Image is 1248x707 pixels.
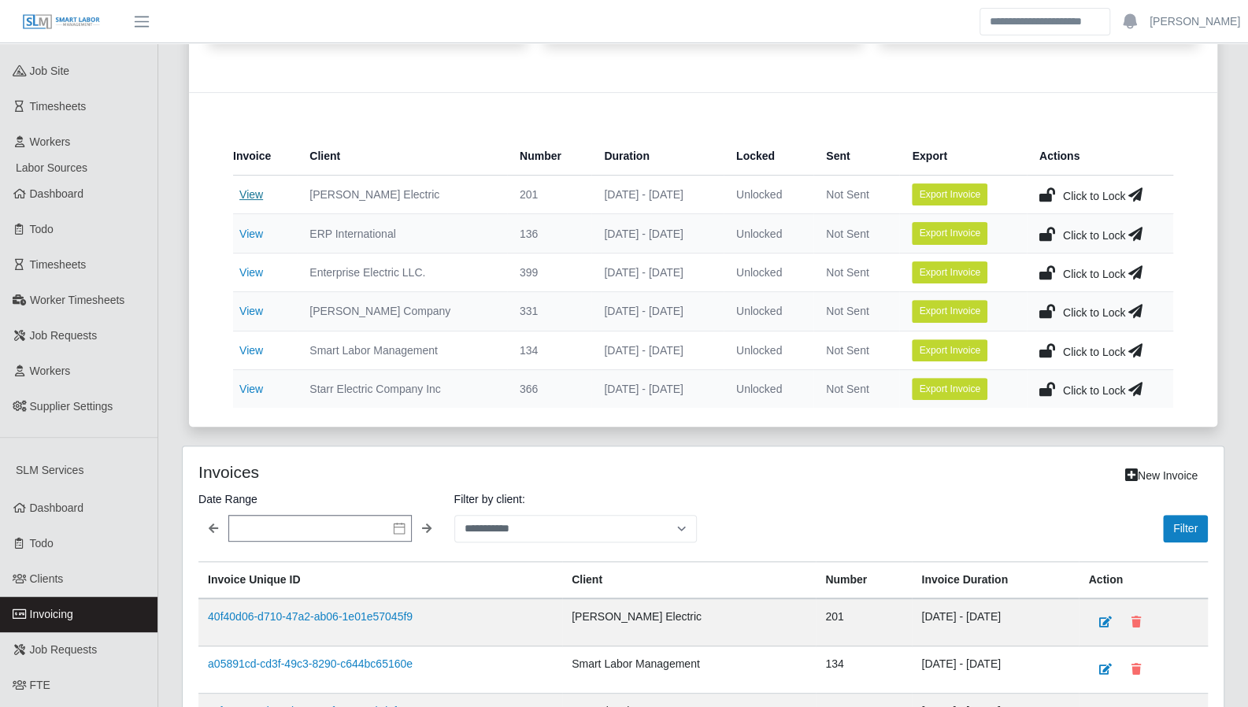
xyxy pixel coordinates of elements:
button: Export Invoice [912,378,987,400]
th: Locked [724,137,813,176]
span: job site [30,65,70,77]
a: View [239,344,263,357]
span: Click to Lock [1063,268,1125,280]
label: Filter by client: [454,490,698,509]
span: Click to Lock [1063,384,1125,397]
button: Export Invoice [912,339,987,361]
img: SLM Logo [22,13,101,31]
th: Invoice Unique ID [198,562,562,599]
span: Click to Lock [1063,346,1125,358]
a: [PERSON_NAME] [1150,13,1240,30]
td: Not Sent [813,176,899,214]
span: Worker Timesheets [30,294,124,306]
td: [DATE] - [DATE] [591,214,724,253]
td: 366 [507,369,591,408]
span: Click to Lock [1063,229,1125,242]
th: Export [899,137,1026,176]
td: [DATE] - [DATE] [591,369,724,408]
span: SLM Services [16,464,83,476]
td: Smart Labor Management [297,331,507,369]
td: Not Sent [813,292,899,331]
button: Filter [1163,515,1208,542]
td: 399 [507,253,591,291]
th: Duration [591,137,724,176]
input: Search [980,8,1110,35]
td: Unlocked [724,214,813,253]
th: Number [816,562,912,599]
button: Export Invoice [912,300,987,322]
td: Smart Labor Management [562,646,816,694]
td: Unlocked [724,292,813,331]
span: Todo [30,537,54,550]
span: Timesheets [30,100,87,113]
span: Clients [30,572,64,585]
a: View [239,228,263,240]
td: Unlocked [724,176,813,214]
th: Actions [1027,137,1173,176]
td: [PERSON_NAME] Electric [562,598,816,646]
td: 134 [507,331,591,369]
td: Enterprise Electric LLC. [297,253,507,291]
td: Unlocked [724,331,813,369]
span: Todo [30,223,54,235]
td: [DATE] - [DATE] [912,598,1079,646]
td: [PERSON_NAME] Company [297,292,507,331]
button: Export Invoice [912,183,987,205]
td: Unlocked [724,253,813,291]
button: Export Invoice [912,222,987,244]
td: [DATE] - [DATE] [591,176,724,214]
th: Client [297,137,507,176]
a: a05891cd-cd3f-49c3-8290-c644bc65160e [208,657,413,670]
label: Date Range [198,490,442,509]
td: [PERSON_NAME] Electric [297,176,507,214]
td: 201 [816,598,912,646]
th: Action [1079,562,1208,599]
span: Supplier Settings [30,400,113,413]
a: 40f40d06-d710-47a2-ab06-1e01e57045f9 [208,610,413,623]
span: Invoicing [30,608,73,620]
td: [DATE] - [DATE] [591,331,724,369]
th: Number [507,137,591,176]
th: Invoice Duration [912,562,1079,599]
span: Dashboard [30,502,84,514]
td: 201 [507,176,591,214]
a: View [239,188,263,201]
td: [DATE] - [DATE] [591,292,724,331]
td: Not Sent [813,331,899,369]
td: 331 [507,292,591,331]
span: Workers [30,135,71,148]
span: Click to Lock [1063,190,1125,202]
span: Labor Sources [16,161,87,174]
th: Sent [813,137,899,176]
td: 134 [816,646,912,694]
span: Job Requests [30,329,98,342]
td: Not Sent [813,369,899,408]
td: [DATE] - [DATE] [912,646,1079,694]
span: FTE [30,679,50,691]
th: Client [562,562,816,599]
a: View [239,266,263,279]
span: Click to Lock [1063,306,1125,319]
button: Export Invoice [912,261,987,283]
td: Unlocked [724,369,813,408]
td: Starr Electric Company Inc [297,369,507,408]
td: ERP International [297,214,507,253]
a: View [239,383,263,395]
th: Invoice [233,137,297,176]
td: Not Sent [813,214,899,253]
a: View [239,305,263,317]
td: 136 [507,214,591,253]
span: Dashboard [30,187,84,200]
span: Job Requests [30,643,98,656]
h4: Invoices [198,462,605,482]
td: Not Sent [813,253,899,291]
a: New Invoice [1115,462,1208,490]
span: Workers [30,365,71,377]
td: [DATE] - [DATE] [591,253,724,291]
span: Timesheets [30,258,87,271]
